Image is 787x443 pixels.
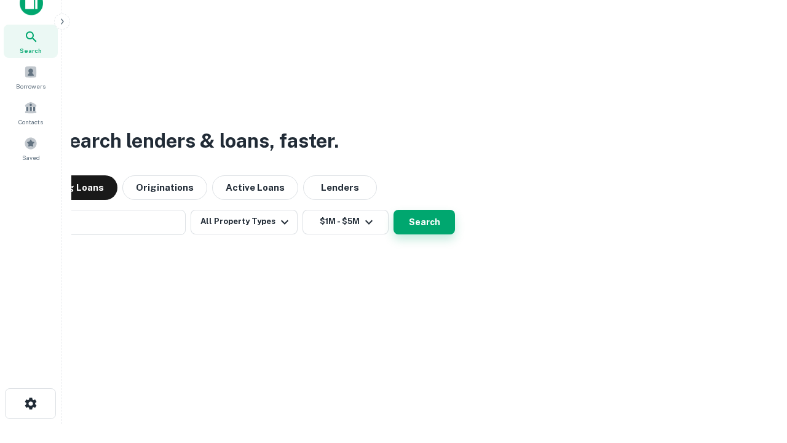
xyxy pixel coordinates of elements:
[726,345,787,404] iframe: Chat Widget
[20,46,42,55] span: Search
[212,175,298,200] button: Active Loans
[16,81,45,91] span: Borrowers
[4,132,58,165] a: Saved
[4,25,58,58] a: Search
[22,153,40,162] span: Saved
[303,210,389,234] button: $1M - $5M
[18,117,43,127] span: Contacts
[303,175,377,200] button: Lenders
[4,96,58,129] a: Contacts
[393,210,455,234] button: Search
[122,175,207,200] button: Originations
[191,210,298,234] button: All Property Types
[4,60,58,94] a: Borrowers
[56,126,339,156] h3: Search lenders & loans, faster.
